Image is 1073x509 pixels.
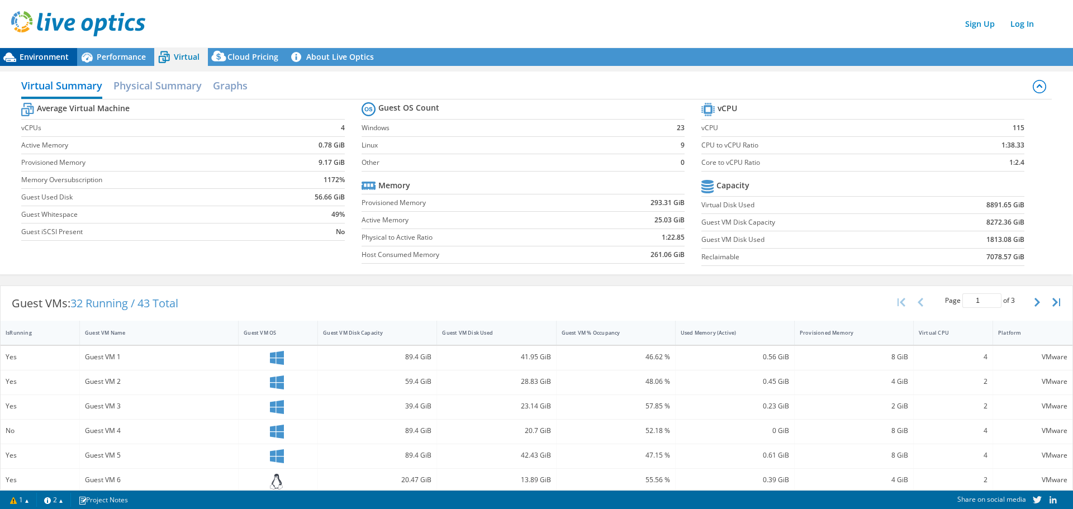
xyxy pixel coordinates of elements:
div: 55.56 % [562,474,670,486]
div: 41.95 GiB [442,351,550,363]
div: VMware [998,400,1067,412]
div: 4 GiB [800,375,908,388]
b: 1:38.33 [1001,140,1024,151]
a: Log In [1005,16,1039,32]
b: Memory [378,180,410,191]
b: 23 [677,122,685,134]
span: 32 Running / 43 Total [70,296,178,311]
b: 1:22.85 [662,232,685,243]
b: 8272.36 GiB [986,217,1024,228]
b: 9.17 GiB [319,157,345,168]
div: 8 GiB [800,351,908,363]
span: Share on social media [957,494,1026,504]
div: 13.89 GiB [442,474,550,486]
div: Guest VM 6 [85,474,233,486]
div: 0 GiB [681,425,789,437]
div: Guest VM Disk Used [442,329,537,336]
label: Provisioned Memory [21,157,274,168]
div: 2 [919,474,987,486]
label: Guest iSCSI Present [21,226,274,237]
div: Yes [6,351,74,363]
div: Guest VM Disk Capacity [323,329,418,336]
div: Guest VM 3 [85,400,233,412]
div: Yes [6,400,74,412]
div: 46.62 % [562,351,670,363]
label: Reclaimable [701,251,920,263]
div: 2 GiB [800,400,908,412]
label: Guest VM Disk Capacity [701,217,920,228]
label: Guest Whitespace [21,209,274,220]
b: 261.06 GiB [651,249,685,260]
a: Sign Up [960,16,1000,32]
div: 20.47 GiB [323,474,431,486]
div: 2 [919,400,987,412]
label: Provisioned Memory [362,197,591,208]
span: Environment [20,51,69,62]
b: 4 [341,122,345,134]
div: 23.14 GiB [442,400,550,412]
b: Average Virtual Machine [37,103,130,114]
div: 4 [919,351,987,363]
div: Guest VMs: [1,286,189,321]
b: 0.78 GiB [319,140,345,151]
b: 7078.57 GiB [986,251,1024,263]
div: Yes [6,449,74,462]
div: 4 GiB [800,474,908,486]
label: Windows [362,122,655,134]
div: 0.56 GiB [681,351,789,363]
div: 39.4 GiB [323,400,431,412]
b: No [336,226,345,237]
div: 59.4 GiB [323,375,431,388]
div: 4 [919,449,987,462]
div: VMware [998,474,1067,486]
label: vCPUs [21,122,274,134]
div: VMware [998,425,1067,437]
div: 52.18 % [562,425,670,437]
div: 2 [919,375,987,388]
div: 4 [919,425,987,437]
div: 0.23 GiB [681,400,789,412]
label: Virtual Disk Used [701,199,920,211]
label: Active Memory [362,215,591,226]
b: 9 [681,140,685,151]
b: Capacity [716,180,749,191]
b: 1813.08 GiB [986,234,1024,245]
div: Guest VM Name [85,329,220,336]
label: Core to vCPU Ratio [701,157,939,168]
label: Linux [362,140,655,151]
a: Project Notes [70,493,136,507]
label: vCPU [701,122,939,134]
input: jump to page [962,293,1001,308]
div: 57.85 % [562,400,670,412]
b: 293.31 GiB [651,197,685,208]
label: Physical to Active Ratio [362,232,591,243]
div: Virtual CPU [919,329,974,336]
div: Guest VM OS [244,329,299,336]
div: 42.43 GiB [442,449,550,462]
span: Cloud Pricing [227,51,278,62]
a: 1 [2,493,37,507]
div: Used Memory (Active) [681,329,776,336]
label: Active Memory [21,140,274,151]
label: Host Consumed Memory [362,249,591,260]
span: Performance [97,51,146,62]
div: 89.4 GiB [323,449,431,462]
div: 0.45 GiB [681,375,789,388]
b: 8891.65 GiB [986,199,1024,211]
div: 8 GiB [800,449,908,462]
label: CPU to vCPU Ratio [701,140,939,151]
span: Virtual [174,51,200,62]
h2: Physical Summary [113,74,202,97]
span: Page of [945,293,1015,308]
div: Yes [6,375,74,388]
label: Other [362,157,655,168]
div: 89.4 GiB [323,425,431,437]
b: 1:2.4 [1009,157,1024,168]
b: 56.66 GiB [315,192,345,203]
b: Guest OS Count [378,102,439,113]
div: 0.61 GiB [681,449,789,462]
h2: Graphs [213,74,248,97]
div: 47.15 % [562,449,670,462]
b: 1172% [324,174,345,185]
b: 0 [681,157,685,168]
